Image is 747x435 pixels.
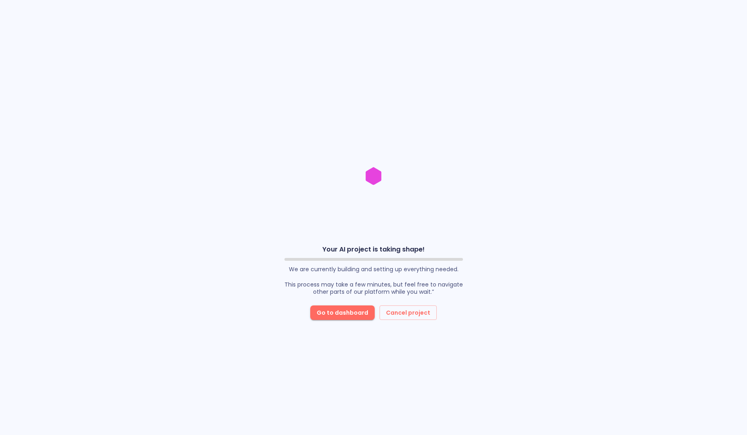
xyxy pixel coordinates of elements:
span: Cancel project [386,308,430,318]
p: We are currently building and setting up everything needed. This process may take a few minutes, ... [284,266,463,295]
button: Cancel project [380,305,437,320]
span: Go to dashboard [317,308,368,318]
h4: Your AI project is taking shape! [284,245,463,254]
button: Go to dashboard [310,305,375,320]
